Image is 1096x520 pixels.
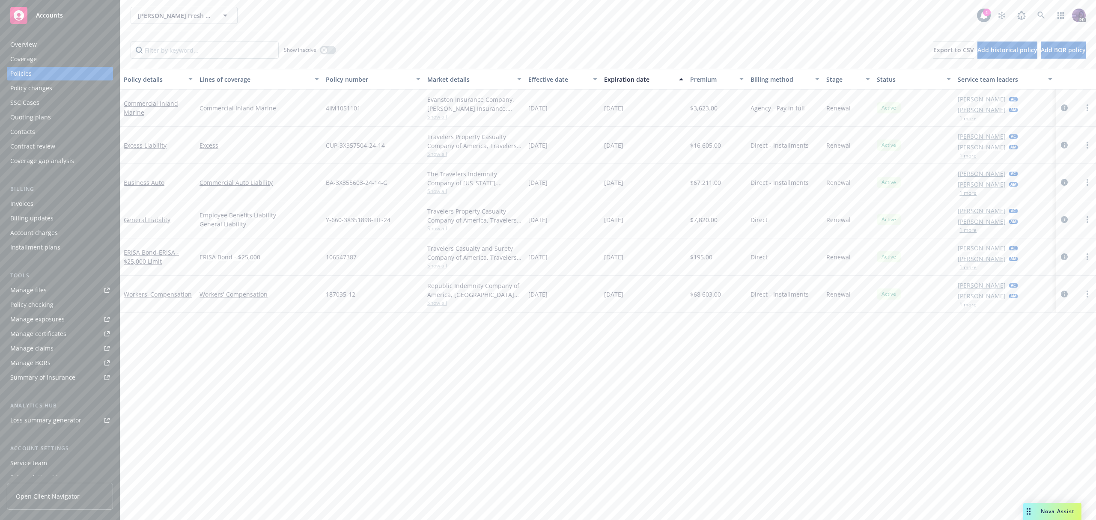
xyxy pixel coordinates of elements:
div: Contract review [10,140,55,153]
a: more [1082,140,1093,150]
a: [PERSON_NAME] [958,291,1006,300]
span: Renewal [826,290,851,299]
span: Active [880,216,897,223]
span: [DATE] [604,215,623,224]
span: Show all [427,225,521,232]
button: Policy details [120,69,196,89]
a: more [1082,252,1093,262]
button: Expiration date [601,69,687,89]
input: Filter by keyword... [131,42,279,59]
a: circleInformation [1059,252,1069,262]
div: Policy details [124,75,183,84]
span: [DATE] [604,141,623,150]
span: Renewal [826,215,851,224]
a: Policy changes [7,81,113,95]
div: Travelers Casualty and Surety Company of America, Travelers Insurance [427,244,521,262]
span: [PERSON_NAME] Fresh Produce Company, Inc. [138,11,212,20]
a: General Liability [124,216,170,224]
div: Policy checking [10,298,54,312]
a: more [1082,289,1093,299]
div: Evanston Insurance Company, [PERSON_NAME] Insurance, Novatae Risk Group [427,95,521,113]
div: Lines of coverage [200,75,310,84]
a: [PERSON_NAME] [958,132,1006,141]
span: [DATE] [528,215,548,224]
span: Show all [427,187,521,195]
div: Drag to move [1023,503,1034,520]
span: CUP-3X357504-24-14 [326,141,385,150]
a: circleInformation [1059,177,1069,187]
button: Premium [687,69,748,89]
a: [PERSON_NAME] [958,254,1006,263]
a: Loss summary generator [7,413,113,427]
a: [PERSON_NAME] [958,105,1006,114]
div: Premium [690,75,735,84]
a: Billing updates [7,211,113,225]
a: General Liability [200,220,319,229]
span: Accounts [36,12,63,19]
span: 187035-12 [326,290,355,299]
a: Sales relationships [7,471,113,484]
a: Manage files [7,283,113,297]
span: Active [880,104,897,112]
span: Renewal [826,253,851,261]
button: Billing method [747,69,823,89]
a: circleInformation [1059,140,1069,150]
button: Effective date [525,69,601,89]
span: Direct [751,215,768,224]
div: Overview [10,38,37,51]
div: 1 [983,9,991,16]
button: 1 more [959,190,977,196]
span: Direct - Installments [751,178,809,187]
a: Invoices [7,197,113,211]
a: Summary of insurance [7,371,113,384]
div: The Travelers Indemnity Company of [US_STATE], Travelers Insurance [427,169,521,187]
a: [PERSON_NAME] [958,95,1006,104]
a: Stop snowing [993,7,1010,24]
span: Y-660-3X351898-TIL-24 [326,215,390,224]
div: Manage certificates [10,327,66,341]
div: Invoices [10,197,33,211]
div: Account settings [7,444,113,453]
div: Account charges [10,226,58,240]
button: Nova Assist [1023,503,1081,520]
a: [PERSON_NAME] [958,180,1006,189]
a: Contract review [7,140,113,153]
a: Service team [7,456,113,470]
span: Show inactive [284,46,316,53]
span: Show all [427,150,521,157]
span: $67,211.00 [690,178,721,187]
span: Active [880,141,897,149]
div: Sales relationships [10,471,65,484]
a: Commercial Inland Marine [124,99,178,116]
div: Tools [7,271,113,280]
button: [PERSON_NAME] Fresh Produce Company, Inc. [131,7,238,24]
button: 1 more [959,302,977,307]
span: Open Client Navigator [16,492,80,501]
span: 4IM1051101 [326,104,360,113]
a: Accounts [7,3,113,27]
span: Direct - Installments [751,141,809,150]
a: circleInformation [1059,214,1069,225]
a: Commercial Auto Liability [200,178,319,187]
a: [PERSON_NAME] [958,206,1006,215]
a: Commercial Inland Marine [200,104,319,113]
a: Contacts [7,125,113,139]
span: $16,605.00 [690,141,721,150]
div: Status [877,75,941,84]
a: Coverage [7,52,113,66]
a: Coverage gap analysis [7,154,113,168]
span: [DATE] [604,290,623,299]
div: Stage [826,75,861,84]
a: [PERSON_NAME] [958,217,1006,226]
span: [DATE] [604,178,623,187]
div: Coverage gap analysis [10,154,74,168]
div: Expiration date [604,75,674,84]
a: [PERSON_NAME] [958,143,1006,152]
span: Renewal [826,178,851,187]
div: Travelers Property Casualty Company of America, Travelers Insurance [427,132,521,150]
img: photo [1072,9,1086,22]
a: Switch app [1052,7,1069,24]
div: Policies [10,67,32,80]
div: Republic Indemnity Company of America, [GEOGRAPHIC_DATA] Indemnity [427,281,521,299]
a: Manage certificates [7,327,113,341]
